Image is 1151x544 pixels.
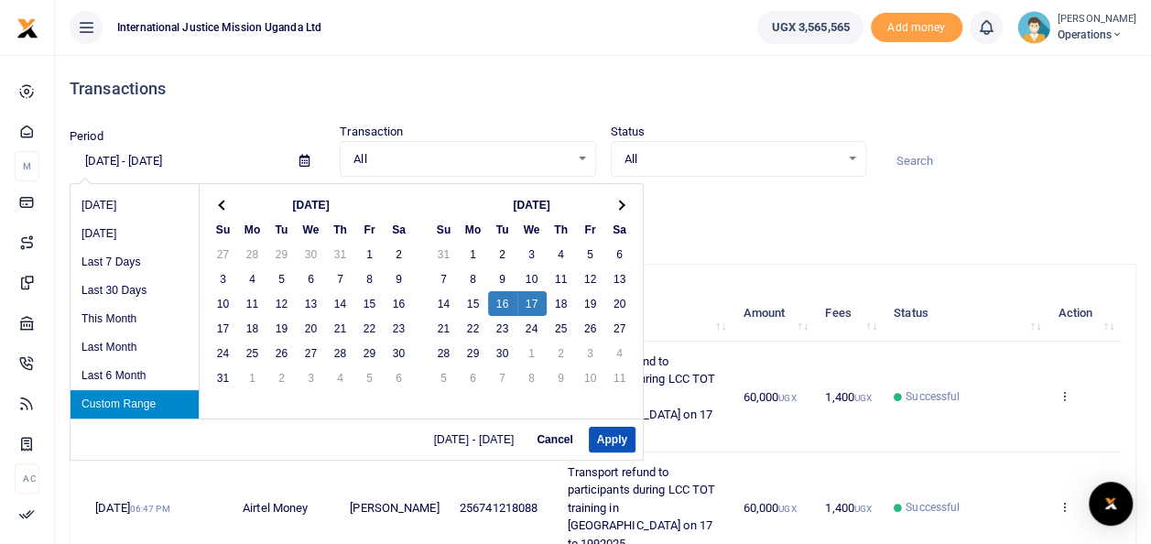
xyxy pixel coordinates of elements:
label: Status [611,123,646,141]
span: All [624,150,840,169]
td: 17 [209,316,238,341]
td: 15 [355,291,385,316]
td: 27 [297,341,326,365]
td: 12 [267,291,297,316]
td: 17 [517,291,547,316]
td: 2 [267,365,297,390]
th: Tu [267,217,297,242]
td: 25 [547,316,576,341]
th: [DATE] [459,192,605,217]
td: 25 [238,341,267,365]
th: Action: activate to sort column ascending [1048,285,1121,342]
a: profile-user [PERSON_NAME] Operations [1017,11,1136,44]
td: 15 [459,291,488,316]
td: 21 [429,316,459,341]
th: Fr [576,217,605,242]
td: 20 [297,316,326,341]
img: profile-user [1017,11,1050,44]
small: UGX [778,393,796,403]
td: 3 [517,242,547,267]
span: 60,000 [744,390,797,404]
a: UGX 3,565,565 [757,11,863,44]
li: M [15,151,39,181]
td: 18 [238,316,267,341]
td: 27 [209,242,238,267]
th: Sa [385,217,414,242]
td: 11 [605,365,635,390]
span: Airtel Money [243,501,308,515]
small: UGX [854,504,872,514]
span: Operations [1058,27,1136,43]
li: This Month [71,305,199,333]
span: Successful [906,388,960,405]
td: 4 [326,365,355,390]
input: select period [70,146,285,177]
th: Mo [459,217,488,242]
td: 9 [547,365,576,390]
td: 14 [326,291,355,316]
td: 26 [267,341,297,365]
input: Search [881,146,1136,177]
td: 11 [547,267,576,291]
td: 13 [605,267,635,291]
th: Amount: activate to sort column ascending [733,285,815,342]
span: [DATE] - [DATE] [434,434,522,445]
td: 29 [355,341,385,365]
td: 11 [238,291,267,316]
span: [PERSON_NAME] [350,501,439,515]
span: Add money [871,13,962,43]
th: Mo [238,217,267,242]
td: 14 [429,291,459,316]
td: 4 [238,267,267,291]
td: 7 [429,267,459,291]
span: Successful [906,499,960,516]
td: 9 [488,267,517,291]
li: Last 6 Month [71,362,199,390]
td: 9 [385,267,414,291]
td: 28 [238,242,267,267]
th: Su [429,217,459,242]
li: Ac [15,463,39,494]
td: 5 [429,365,459,390]
td: 24 [517,316,547,341]
td: 30 [297,242,326,267]
h4: Transactions [70,79,1136,99]
td: 8 [517,365,547,390]
td: 31 [209,365,238,390]
td: 1 [355,242,385,267]
td: 5 [355,365,385,390]
td: 28 [429,341,459,365]
td: 6 [459,365,488,390]
th: We [297,217,326,242]
th: [DATE] [238,192,385,217]
th: Th [547,217,576,242]
td: 1 [517,341,547,365]
td: 10 [517,267,547,291]
td: 31 [326,242,355,267]
td: 22 [459,316,488,341]
span: 1,400 [825,501,872,515]
td: 7 [488,365,517,390]
small: 06:47 PM [130,504,170,514]
th: Status: activate to sort column ascending [884,285,1048,342]
a: Add money [871,19,962,33]
td: 3 [209,267,238,291]
td: 24 [209,341,238,365]
td: 31 [429,242,459,267]
td: 23 [385,316,414,341]
span: 60,000 [744,501,797,515]
th: We [517,217,547,242]
td: 19 [267,316,297,341]
a: logo-small logo-large logo-large [16,20,38,34]
td: 1 [238,365,267,390]
li: [DATE] [71,191,199,220]
td: 1 [459,242,488,267]
td: 27 [605,316,635,341]
td: 19 [576,291,605,316]
li: Last Month [71,333,199,362]
td: 30 [488,341,517,365]
td: 6 [297,267,326,291]
td: 12 [576,267,605,291]
li: Toup your wallet [871,13,962,43]
td: 16 [488,291,517,316]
